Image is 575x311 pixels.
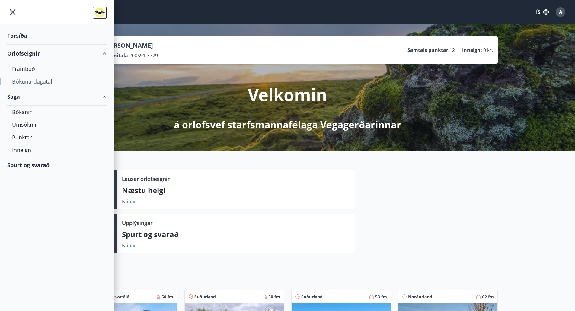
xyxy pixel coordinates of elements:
p: Spurt og svarað [122,229,350,240]
div: Framboð [12,62,102,75]
span: 12 [449,47,455,53]
span: Á [559,9,562,15]
p: Velkomin [248,83,327,106]
p: Lausar orlofseignir [122,175,170,183]
div: Spurt og svarað [7,156,107,174]
span: Suðurland [194,294,216,300]
span: 62 fm [482,294,494,300]
p: Upplýsingar [122,219,152,227]
span: 53 fm [375,294,387,300]
span: Suðurland [301,294,323,300]
div: Orlofseignir [7,45,107,62]
div: Inneign [12,144,102,156]
span: Norðurland [408,294,432,300]
div: Forsíða [7,27,107,45]
p: Inneign : [462,47,482,53]
span: 50 fm [161,294,173,300]
a: Nánar [122,242,136,249]
span: 200691-3779 [129,52,158,59]
div: Bókunardagatal [12,75,102,88]
div: Punktar [12,131,102,144]
span: 0 kr. [483,47,493,53]
p: Samtals punktar [407,47,448,53]
button: menu [7,7,18,17]
div: Saga [7,88,107,106]
div: Bókanir [12,106,102,118]
img: union_logo [93,7,107,19]
button: Á [553,5,568,19]
p: [PERSON_NAME] [104,41,158,50]
button: ÍS [533,7,552,17]
div: Umsóknir [12,118,102,131]
p: Kennitala [104,52,128,59]
p: á orlofsvef starfsmannafélaga Vegagerðarinnar [174,118,401,131]
p: Næstu helgi [122,185,350,195]
a: Nánar [122,198,136,205]
span: 50 fm [268,294,280,300]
